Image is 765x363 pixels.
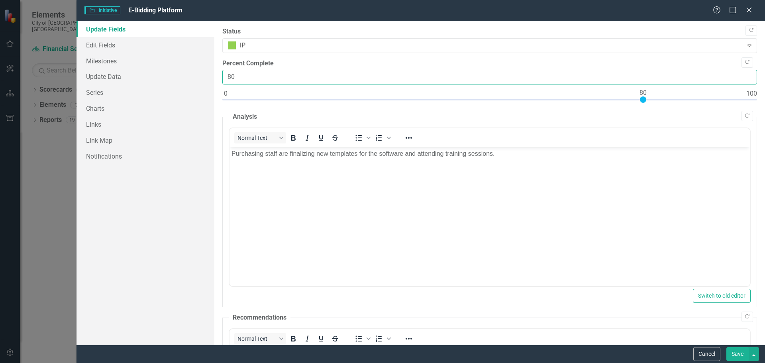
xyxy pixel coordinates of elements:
[229,147,750,286] iframe: Rich Text Area
[84,6,120,14] span: Initiative
[222,59,757,68] label: Percent Complete
[402,333,416,344] button: Reveal or hide additional toolbar items
[352,132,372,143] div: Bullet list
[693,289,751,303] button: Switch to old editor
[372,333,392,344] div: Numbered list
[76,132,214,148] a: Link Map
[76,53,214,69] a: Milestones
[76,37,214,53] a: Edit Fields
[76,100,214,116] a: Charts
[76,69,214,84] a: Update Data
[76,116,214,132] a: Links
[237,336,277,342] span: Normal Text
[76,148,214,164] a: Notifications
[693,347,720,361] button: Cancel
[372,132,392,143] div: Numbered list
[234,132,286,143] button: Block Normal Text
[328,132,342,143] button: Strikethrough
[229,313,290,322] legend: Recommendations
[286,132,300,143] button: Bold
[726,347,749,361] button: Save
[128,6,182,14] span: E-Bidding Platform
[402,132,416,143] button: Reveal or hide additional toolbar items
[314,333,328,344] button: Underline
[286,333,300,344] button: Bold
[76,21,214,37] a: Update Fields
[352,333,372,344] div: Bullet list
[234,333,286,344] button: Block Normal Text
[222,27,757,36] label: Status
[237,135,277,141] span: Normal Text
[300,333,314,344] button: Italic
[328,333,342,344] button: Strikethrough
[76,84,214,100] a: Series
[300,132,314,143] button: Italic
[229,112,261,122] legend: Analysis
[314,132,328,143] button: Underline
